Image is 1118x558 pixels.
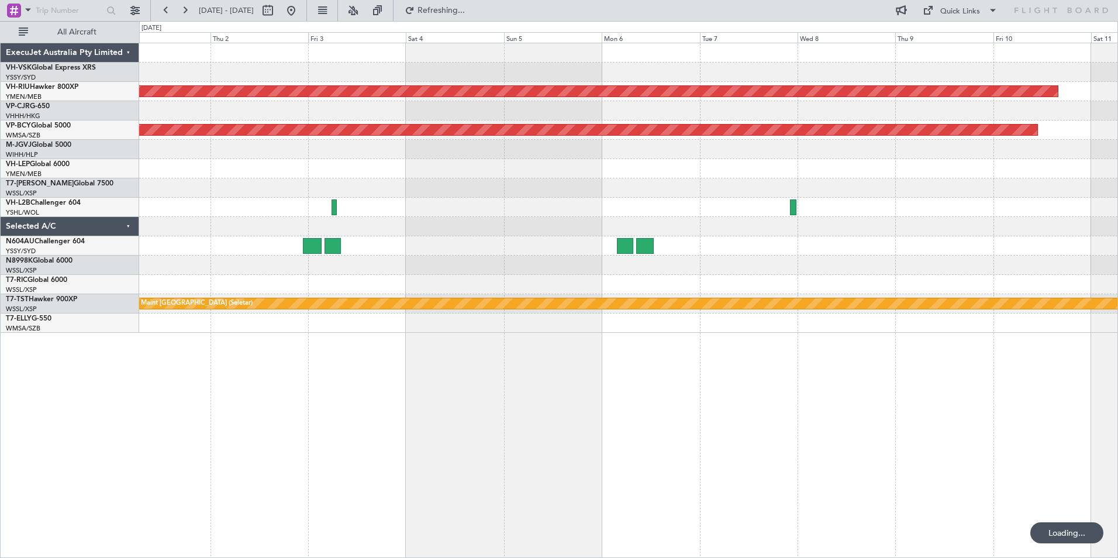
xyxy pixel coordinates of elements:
[6,64,32,71] span: VH-VSK
[36,2,103,19] input: Trip Number
[700,32,798,43] div: Tue 7
[417,6,466,15] span: Refreshing...
[6,84,78,91] a: VH-RIUHawker 800XP
[1030,522,1103,543] div: Loading...
[6,277,67,284] a: T7-RICGlobal 6000
[6,131,40,140] a: WMSA/SZB
[6,277,27,284] span: T7-RIC
[142,23,161,33] div: [DATE]
[6,285,37,294] a: WSSL/XSP
[6,266,37,275] a: WSSL/XSP
[211,32,308,43] div: Thu 2
[6,305,37,314] a: WSSL/XSP
[6,122,31,129] span: VP-BCY
[6,73,36,82] a: YSSY/SYD
[6,238,85,245] a: N604AUChallenger 604
[6,161,30,168] span: VH-LEP
[406,32,503,43] div: Sat 4
[798,32,895,43] div: Wed 8
[6,180,74,187] span: T7-[PERSON_NAME]
[6,189,37,198] a: WSSL/XSP
[13,23,127,42] button: All Aircraft
[6,142,32,149] span: M-JGVJ
[602,32,699,43] div: Mon 6
[115,295,253,312] div: Planned Maint [GEOGRAPHIC_DATA] (Seletar)
[6,161,70,168] a: VH-LEPGlobal 6000
[6,199,81,206] a: VH-L2BChallenger 604
[6,122,71,129] a: VP-BCYGlobal 5000
[6,103,30,110] span: VP-CJR
[940,6,980,18] div: Quick Links
[504,32,602,43] div: Sun 5
[6,199,30,206] span: VH-L2B
[6,150,38,159] a: WIHH/HLP
[199,5,254,16] span: [DATE] - [DATE]
[308,32,406,43] div: Fri 3
[6,142,71,149] a: M-JGVJGlobal 5000
[6,296,77,303] a: T7-TSTHawker 900XP
[399,1,470,20] button: Refreshing...
[895,32,993,43] div: Thu 9
[6,257,73,264] a: N8998KGlobal 6000
[6,257,33,264] span: N8998K
[6,112,40,120] a: VHHH/HKG
[6,324,40,333] a: WMSA/SZB
[6,238,34,245] span: N604AU
[6,84,30,91] span: VH-RIU
[6,170,42,178] a: YMEN/MEB
[112,32,210,43] div: Wed 1
[6,64,96,71] a: VH-VSKGlobal Express XRS
[993,32,1091,43] div: Fri 10
[6,247,36,256] a: YSSY/SYD
[6,180,113,187] a: T7-[PERSON_NAME]Global 7500
[917,1,1003,20] button: Quick Links
[6,92,42,101] a: YMEN/MEB
[6,208,39,217] a: YSHL/WOL
[6,315,51,322] a: T7-ELLYG-550
[6,296,29,303] span: T7-TST
[30,28,123,36] span: All Aircraft
[6,315,32,322] span: T7-ELLY
[6,103,50,110] a: VP-CJRG-650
